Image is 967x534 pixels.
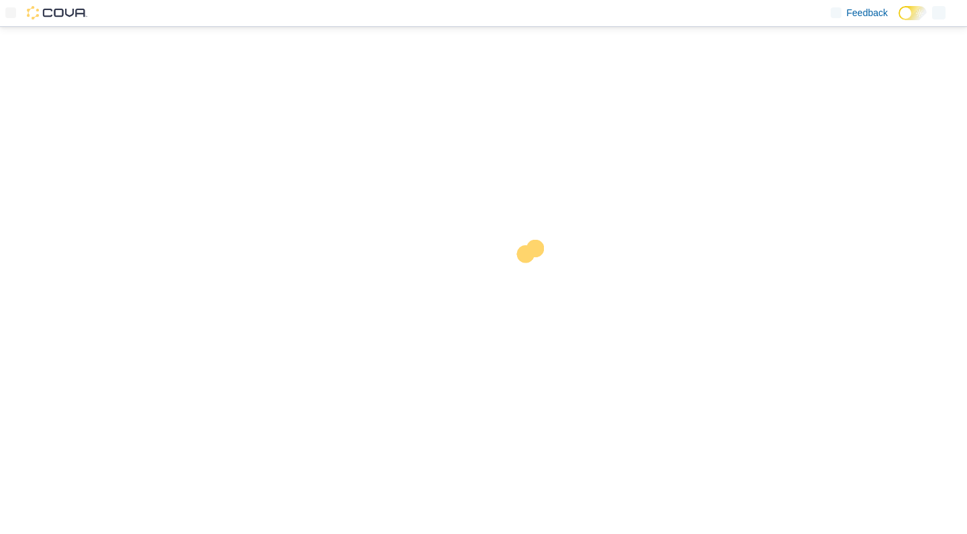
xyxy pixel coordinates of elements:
[483,230,584,330] img: cova-loader
[847,6,888,19] span: Feedback
[27,6,87,19] img: Cova
[899,6,927,20] input: Dark Mode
